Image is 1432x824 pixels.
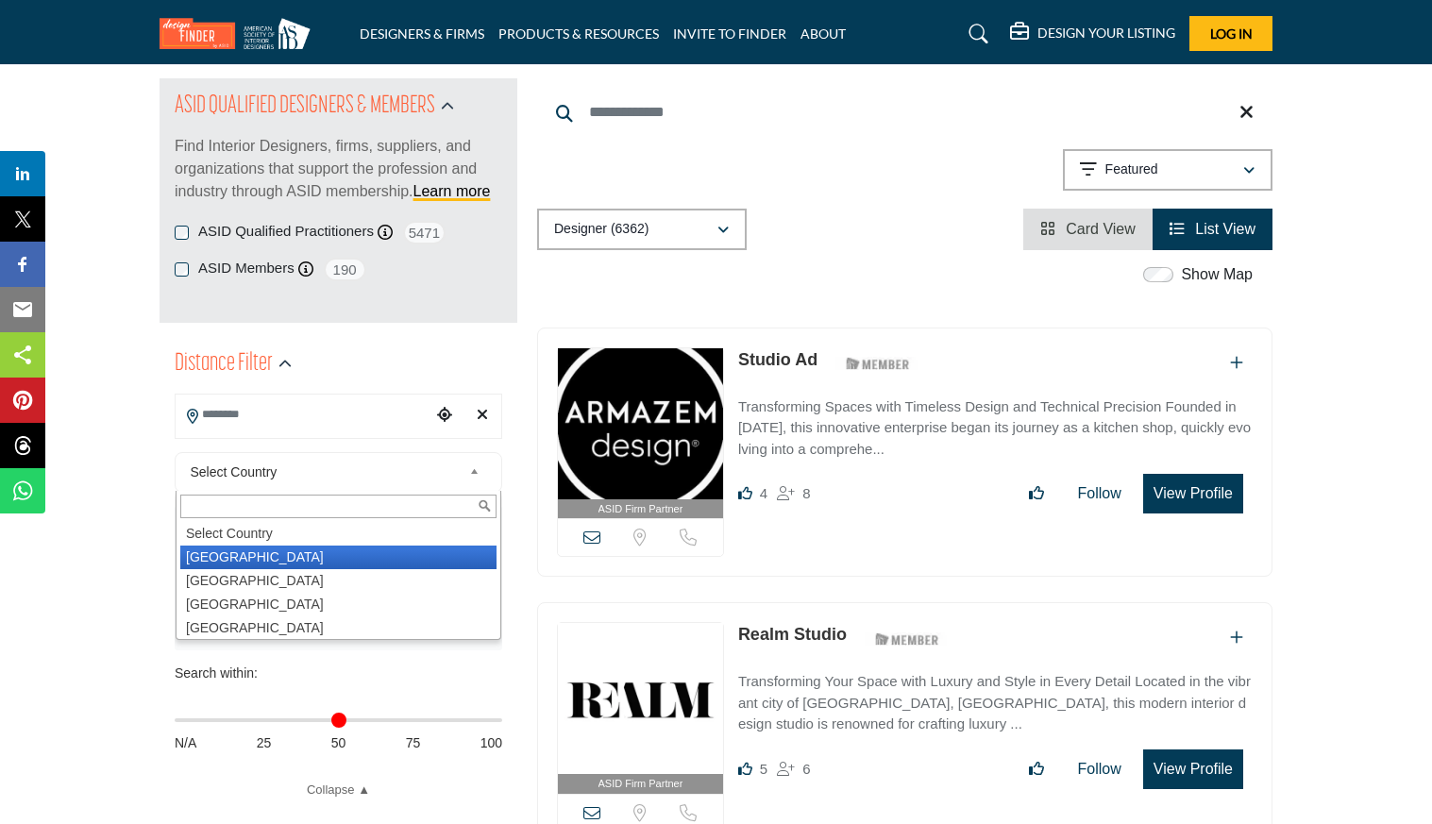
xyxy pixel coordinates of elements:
[406,733,421,753] span: 75
[800,25,846,42] a: ABOUT
[598,501,683,517] span: ASID Firm Partner
[738,347,817,373] p: Studio Ad
[160,18,320,49] img: Site Logo
[1010,23,1175,45] div: DESIGN YOUR LISTING
[198,258,295,279] label: ASID Members
[180,616,497,640] li: [GEOGRAPHIC_DATA]
[738,660,1253,735] a: Transforming Your Space with Luxury and Style in Every Detail Located in the vibrant city of [GEO...
[175,262,189,277] input: ASID Members checkbox
[198,221,374,243] label: ASID Qualified Practitioners
[324,258,366,281] span: 190
[1037,25,1175,42] h5: DESIGN YOUR LISTING
[777,758,810,781] div: Followers
[738,622,847,647] p: Realm Studio
[257,733,272,753] span: 25
[738,385,1253,461] a: Transforming Spaces with Timeless Design and Technical Precision Founded in [DATE], this innovati...
[537,90,1272,135] input: Search Keyword
[1230,355,1243,371] a: Add To List
[1040,221,1136,237] a: View Card
[468,395,497,436] div: Clear search location
[413,183,491,199] a: Learn more
[403,221,446,244] span: 5471
[1143,474,1243,513] button: View Profile
[1017,750,1056,788] button: Like listing
[175,347,273,381] h2: Distance Filter
[738,396,1253,461] p: Transforming Spaces with Timeless Design and Technical Precision Founded in [DATE], this innovati...
[835,352,920,376] img: ASID Members Badge Icon
[1143,749,1243,789] button: View Profile
[180,495,497,518] input: Search Text
[498,25,659,42] a: PRODUCTS & RESOURCES
[760,761,767,777] span: 5
[1189,16,1272,51] button: Log In
[554,220,649,239] p: Designer (6362)
[1066,750,1134,788] button: Follow
[738,486,752,500] i: Likes
[1017,475,1056,513] button: Like listing
[558,348,723,519] a: ASID Firm Partner
[191,461,463,483] span: Select Country
[802,485,810,501] span: 8
[951,19,1001,49] a: Search
[1023,209,1153,250] li: Card View
[180,593,497,616] li: [GEOGRAPHIC_DATA]
[738,671,1253,735] p: Transforming Your Space with Luxury and Style in Every Detail Located in the vibrant city of [GEO...
[673,25,786,42] a: INVITE TO FINDER
[1105,160,1158,179] p: Featured
[802,761,810,777] span: 6
[1210,25,1253,42] span: Log In
[598,776,683,792] span: ASID Firm Partner
[738,350,817,369] a: Studio Ad
[1230,630,1243,646] a: Add To List
[180,546,497,569] li: [GEOGRAPHIC_DATA]
[777,482,810,505] div: Followers
[1170,221,1255,237] a: View List
[175,664,502,683] div: Search within:
[558,623,723,774] img: Realm Studio
[865,627,950,650] img: ASID Members Badge Icon
[1063,149,1272,191] button: Featured
[480,733,502,753] span: 100
[176,396,430,433] input: Search Location
[537,209,747,250] button: Designer (6362)
[1066,221,1136,237] span: Card View
[558,623,723,794] a: ASID Firm Partner
[360,25,484,42] a: DESIGNERS & FIRMS
[331,733,346,753] span: 50
[1195,221,1255,237] span: List View
[175,135,502,203] p: Find Interior Designers, firms, suppliers, and organizations that support the profession and indu...
[175,781,502,799] a: Collapse ▲
[175,90,435,124] h2: ASID QUALIFIED DESIGNERS & MEMBERS
[558,348,723,499] img: Studio Ad
[175,226,189,240] input: ASID Qualified Practitioners checkbox
[430,395,459,436] div: Choose your current location
[175,733,196,753] span: N/A
[180,569,497,593] li: [GEOGRAPHIC_DATA]
[760,485,767,501] span: 4
[738,762,752,776] i: Likes
[180,522,497,546] li: Select Country
[1066,475,1134,513] button: Follow
[1181,263,1253,286] label: Show Map
[1153,209,1272,250] li: List View
[738,625,847,644] a: Realm Studio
